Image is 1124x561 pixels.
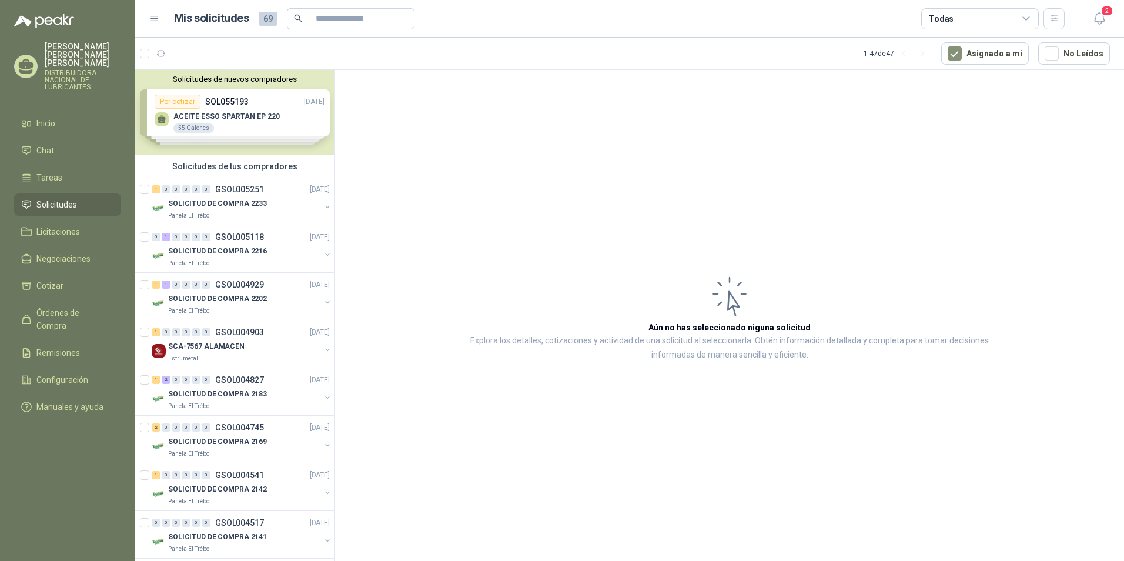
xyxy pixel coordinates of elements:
[36,252,91,265] span: Negociaciones
[152,535,166,549] img: Company Logo
[168,258,211,268] p: Panela El Trébol
[172,376,180,384] div: 0
[310,422,330,433] p: [DATE]
[152,249,166,263] img: Company Logo
[202,471,210,479] div: 0
[182,328,190,336] div: 0
[310,470,330,481] p: [DATE]
[36,144,54,157] span: Chat
[202,519,210,527] div: 0
[152,182,332,220] a: 1 0 0 0 0 0 GSOL005251[DATE] Company LogoSOLICITUD DE COMPRA 2233Panela El Trébol
[152,392,166,406] img: Company Logo
[168,449,211,458] p: Panela El Trébol
[168,246,267,257] p: SOLICITUD DE COMPRA 2216
[152,278,332,315] a: 1 1 0 0 0 0 GSOL004929[DATE] Company LogoSOLICITUD DE COMPRA 2202Panela El Trébol
[152,230,332,268] a: 0 1 0 0 0 0 GSOL005118[DATE] Company LogoSOLICITUD DE COMPRA 2216Panela El Trébol
[152,280,160,289] div: 1
[162,280,170,289] div: 1
[168,293,267,305] p: SOLICITUD DE COMPRA 2202
[168,353,198,363] p: Estrumetal
[14,369,121,391] a: Configuración
[14,342,121,364] a: Remisiones
[202,233,210,241] div: 0
[14,302,121,337] a: Órdenes de Compra
[168,401,211,410] p: Panela El Trébol
[929,12,954,25] div: Todas
[152,471,160,479] div: 1
[202,185,210,193] div: 0
[152,487,166,501] img: Company Logo
[182,233,190,241] div: 0
[162,328,170,336] div: 0
[14,248,121,270] a: Negociaciones
[168,496,211,506] p: Panela El Trébol
[182,280,190,289] div: 0
[215,328,264,336] p: GSOL004903
[14,396,121,418] a: Manuales y ayuda
[215,376,264,384] p: GSOL004827
[168,211,211,220] p: Panela El Trébol
[192,233,200,241] div: 0
[162,519,170,527] div: 0
[14,166,121,189] a: Tareas
[864,44,932,63] div: 1 - 47 de 47
[36,117,55,130] span: Inicio
[172,423,180,432] div: 0
[192,280,200,289] div: 0
[192,471,200,479] div: 0
[192,328,200,336] div: 0
[215,233,264,241] p: GSOL005118
[172,471,180,479] div: 0
[152,185,160,193] div: 1
[310,327,330,338] p: [DATE]
[1100,5,1113,16] span: 2
[36,346,80,359] span: Remisiones
[215,471,264,479] p: GSOL004541
[168,389,267,400] p: SOLICITUD DE COMPRA 2183
[45,69,121,91] p: DISTRIBUIDORA NACIONAL DE LUBRICANTES
[168,198,267,209] p: SOLICITUD DE COMPRA 2233
[162,185,170,193] div: 0
[168,544,211,553] p: Panela El Trébol
[648,321,811,334] h3: Aún no has seleccionado niguna solicitud
[135,155,334,178] div: Solicitudes de tus compradores
[941,42,1029,65] button: Asignado a mi
[310,279,330,290] p: [DATE]
[14,275,121,297] a: Cotizar
[152,516,332,553] a: 0 0 0 0 0 0 GSOL004517[DATE] Company LogoSOLICITUD DE COMPRA 2141Panela El Trébol
[36,373,88,386] span: Configuración
[310,232,330,243] p: [DATE]
[152,468,332,506] a: 1 0 0 0 0 0 GSOL004541[DATE] Company LogoSOLICITUD DE COMPRA 2142Panela El Trébol
[162,423,170,432] div: 0
[152,420,332,458] a: 2 0 0 0 0 0 GSOL004745[DATE] Company LogoSOLICITUD DE COMPRA 2169Panela El Trébol
[140,75,330,84] button: Solicitudes de nuevos compradores
[192,185,200,193] div: 0
[215,280,264,289] p: GSOL004929
[152,373,332,410] a: 1 2 0 0 0 0 GSOL004827[DATE] Company LogoSOLICITUD DE COMPRA 2183Panela El Trébol
[152,328,160,336] div: 1
[1089,8,1110,29] button: 2
[182,519,190,527] div: 0
[172,328,180,336] div: 0
[152,519,160,527] div: 0
[168,484,267,495] p: SOLICITUD DE COMPRA 2142
[36,198,77,211] span: Solicitudes
[182,185,190,193] div: 0
[1038,42,1110,65] button: No Leídos
[45,42,121,67] p: [PERSON_NAME] [PERSON_NAME] [PERSON_NAME]
[172,233,180,241] div: 0
[135,70,334,155] div: Solicitudes de nuevos compradoresPor cotizarSOL055193[DATE] ACEITE ESSO SPARTAN EP 22055 GalonesP...
[14,139,121,162] a: Chat
[152,376,160,384] div: 1
[174,10,249,27] h1: Mis solicitudes
[168,306,211,315] p: Panela El Trébol
[162,376,170,384] div: 2
[36,400,103,413] span: Manuales y ayuda
[182,471,190,479] div: 0
[152,325,332,363] a: 1 0 0 0 0 0 GSOL004903[DATE] Company LogoSCA-7567 ALAMACENEstrumetal
[310,517,330,529] p: [DATE]
[192,519,200,527] div: 0
[162,471,170,479] div: 0
[192,423,200,432] div: 0
[36,225,80,238] span: Licitaciones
